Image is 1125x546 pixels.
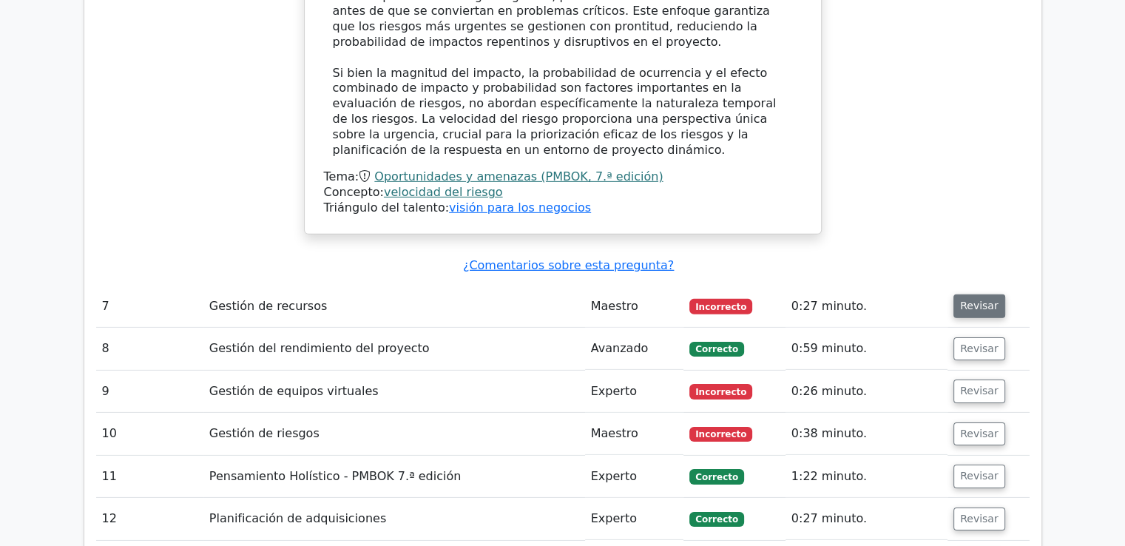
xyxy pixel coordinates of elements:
a: Oportunidades y amenazas (PMBOK, 7.ª edición) [374,169,663,183]
font: 1:22 minuto. [791,469,867,483]
font: 0:38 minuto. [791,426,867,440]
font: 8 [102,341,109,355]
font: Revisar [960,513,999,525]
font: Gestión de recursos [209,299,327,313]
font: Si bien la magnitud del impacto, la probabilidad de ocurrencia y el efecto combinado de impacto y... [333,66,777,157]
button: Revisar [953,508,1005,531]
font: Concepto: [324,185,384,199]
a: velocidad del riesgo [384,185,503,199]
font: Revisar [960,428,999,439]
font: Correcto [695,514,738,525]
a: visión para los negocios [449,200,591,215]
font: Maestro [591,426,638,440]
font: Gestión de equipos virtuales [209,384,379,398]
font: 10 [102,426,117,440]
font: 9 [102,384,109,398]
font: Revisar [960,300,999,312]
button: Revisar [953,465,1005,488]
font: Gestión de riesgos [209,426,320,440]
font: Experto [591,511,637,525]
font: Experto [591,469,637,483]
font: 0:27 minuto. [791,299,867,313]
font: 0:27 minuto. [791,511,867,525]
font: Maestro [591,299,638,313]
button: Revisar [953,337,1005,361]
font: Triángulo del talento: [324,200,450,215]
font: Planificación de adquisiciones [209,511,386,525]
font: Revisar [960,343,999,354]
font: Gestión del rendimiento del proyecto [209,341,430,355]
font: Experto [591,384,637,398]
font: 11 [102,469,117,483]
button: Revisar [953,422,1005,446]
font: 12 [102,511,117,525]
font: Revisar [960,385,999,397]
font: Revisar [960,471,999,482]
font: Pensamiento Holístico - PMBOK 7.ª edición [209,469,462,483]
a: ¿Comentarios sobre esta pregunta? [463,258,674,272]
font: Incorrecto [695,302,746,312]
font: Incorrecto [695,387,746,397]
button: Revisar [953,294,1005,318]
font: Tema: [324,169,359,183]
button: Revisar [953,380,1005,403]
font: Correcto [695,472,738,482]
font: Correcto [695,344,738,354]
font: 0:26 minuto. [791,384,867,398]
font: 0:59 minuto. [791,341,867,355]
font: 7 [102,299,109,313]
font: Avanzado [591,341,649,355]
font: Incorrecto [695,429,746,439]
